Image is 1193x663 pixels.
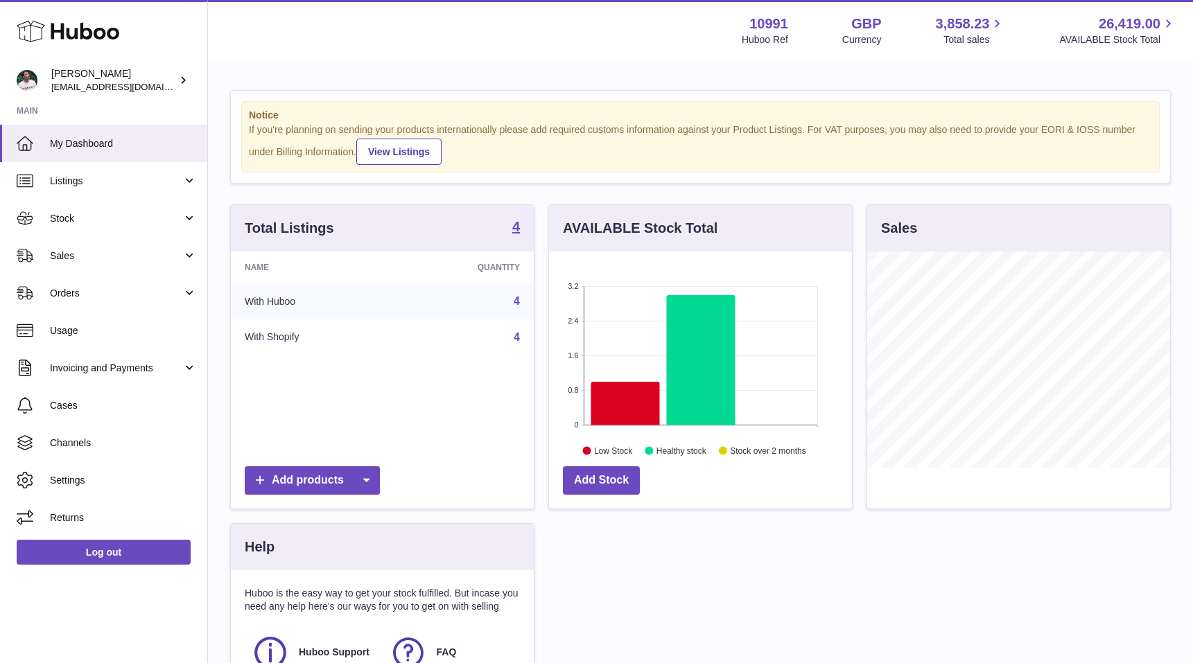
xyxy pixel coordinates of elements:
[514,295,520,307] a: 4
[231,283,394,319] td: With Huboo
[1059,33,1176,46] span: AVAILABLE Stock Total
[1059,15,1176,46] a: 26,419.00 AVAILABLE Stock Total
[50,511,197,524] span: Returns
[50,474,197,487] span: Settings
[356,139,442,165] a: View Listings
[50,287,182,300] span: Orders
[730,445,806,455] text: Stock over 2 months
[50,324,197,337] span: Usage
[563,466,640,495] a: Add Stock
[749,15,788,33] strong: 10991
[17,540,191,565] a: Log out
[249,109,1152,122] strong: Notice
[943,33,1005,46] span: Total sales
[50,137,197,150] span: My Dashboard
[1099,15,1160,33] span: 26,419.00
[394,251,534,283] th: Quantity
[249,123,1152,165] div: If you're planning on sending your products internationally please add required customs informati...
[574,421,578,429] text: 0
[245,466,380,495] a: Add products
[742,33,788,46] div: Huboo Ref
[245,538,275,556] h3: Help
[563,219,717,238] h3: AVAILABLE Stock Total
[568,317,578,325] text: 2.4
[568,282,578,290] text: 3.2
[936,15,990,33] span: 3,858.23
[512,220,520,236] a: 4
[17,70,37,91] img: timshieff@gmail.com
[936,15,1006,46] a: 3,858.23 Total sales
[299,646,369,659] span: Huboo Support
[245,587,520,613] p: Huboo is the easy way to get your stock fulfilled. But incase you need any help here's our ways f...
[568,386,578,394] text: 0.8
[50,212,182,225] span: Stock
[512,220,520,233] strong: 4
[50,249,182,263] span: Sales
[231,251,394,283] th: Name
[50,399,197,412] span: Cases
[51,67,176,94] div: [PERSON_NAME]
[851,15,881,33] strong: GBP
[50,362,182,375] span: Invoicing and Payments
[51,81,204,92] span: [EMAIL_ADDRESS][DOMAIN_NAME]
[568,351,578,360] text: 1.6
[231,319,394,355] td: With Shopify
[842,33,882,46] div: Currency
[594,445,633,455] text: Low Stock
[514,331,520,343] a: 4
[881,219,917,238] h3: Sales
[50,175,182,188] span: Listings
[656,445,707,455] text: Healthy stock
[50,436,197,450] span: Channels
[437,646,457,659] span: FAQ
[245,219,334,238] h3: Total Listings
